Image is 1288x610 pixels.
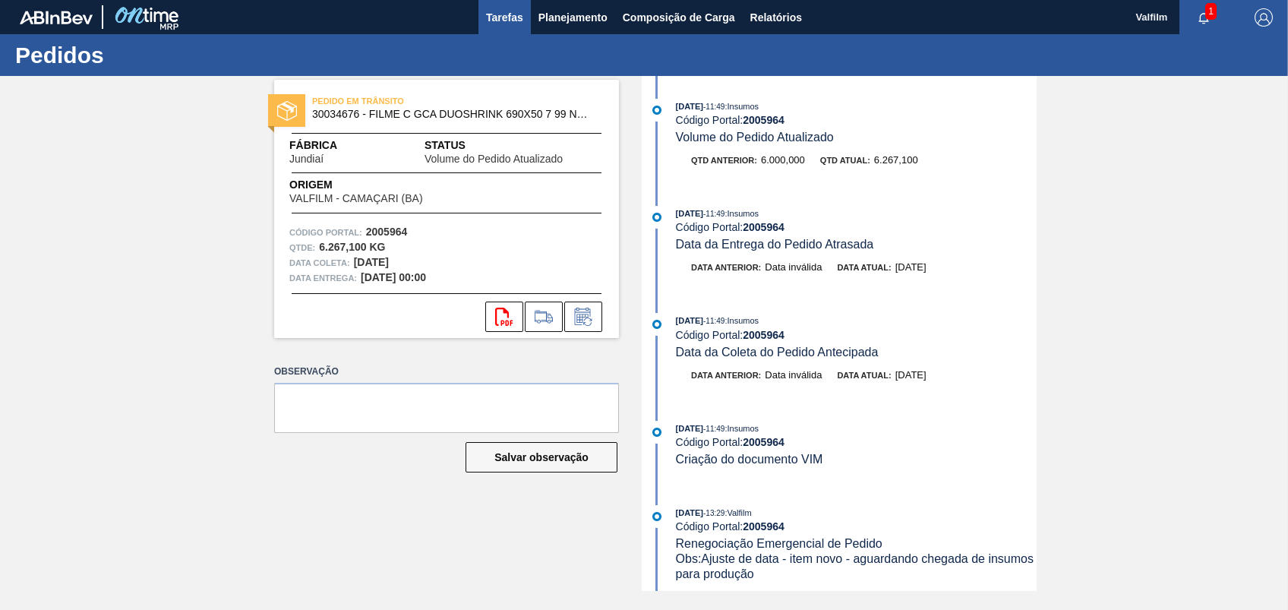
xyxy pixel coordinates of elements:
[289,225,362,240] span: Código Portal:
[724,102,759,111] span: : Insumos
[724,424,759,433] span: : Insumos
[486,8,523,27] span: Tarefas
[1205,3,1217,20] span: 1
[676,221,1037,233] div: Código Portal:
[724,508,751,517] span: : Valfilm
[837,371,891,380] span: Data atual:
[466,442,617,473] button: Salvar observação
[425,137,604,153] span: Status
[564,302,602,332] div: Informar alteração no pedido
[703,509,724,517] span: - 13:29
[15,46,285,64] h1: Pedidos
[623,8,735,27] span: Composição de Carga
[425,153,563,165] span: Volume do Pedido Atualizado
[485,302,523,332] div: Abrir arquivo PDF
[743,436,784,448] strong: 2005964
[703,317,724,325] span: - 11:49
[354,256,389,268] strong: [DATE]
[895,369,927,381] span: [DATE]
[676,316,703,325] span: [DATE]
[676,346,879,359] span: Data da Coleta do Pedido Antecipada
[703,103,724,111] span: - 11:49
[743,520,784,533] strong: 2005964
[874,154,918,166] span: 6.267,100
[289,255,350,270] span: Data coleta:
[289,270,357,286] span: Data entrega:
[652,213,661,222] img: atual
[676,520,1037,533] div: Código Portal:
[312,109,588,120] span: 30034676 - FILME C GCA DUOSHRINK 690X50 7 99 NIV25
[676,537,882,550] span: Renegociação Emergencial de Pedido
[750,8,802,27] span: Relatórios
[743,221,784,233] strong: 2005964
[837,263,891,272] span: Data atual:
[1179,7,1228,28] button: Notificações
[703,425,724,433] span: - 11:49
[676,436,1037,448] div: Código Portal:
[538,8,608,27] span: Planejamento
[652,428,661,437] img: atual
[676,508,703,517] span: [DATE]
[676,102,703,111] span: [DATE]
[20,11,93,24] img: TNhmsLtSVTkK8tSr43FrP2fwEKptu5GPRR3wAAAABJRU5ErkJggg==
[1255,8,1273,27] img: Logout
[895,261,927,273] span: [DATE]
[676,424,703,433] span: [DATE]
[866,591,897,602] span: [DATE]
[652,106,661,115] img: atual
[289,137,371,153] span: Fábrica
[366,226,408,238] strong: 2005964
[525,302,563,332] div: Ir para Composição de Carga
[289,240,315,255] span: Qtde :
[676,238,874,251] span: Data da Entrega do Pedido Atrasada
[676,453,823,466] span: Criação do documento VIM
[319,241,385,253] strong: 6.267,100 KG
[748,591,779,602] span: [DATE]
[691,156,757,165] span: Qtd anterior:
[277,101,297,121] img: status
[761,154,805,166] span: 6.000,000
[765,369,822,381] span: Data inválida
[724,316,759,325] span: : Insumos
[676,329,1037,341] div: Código Portal:
[676,114,1037,126] div: Código Portal:
[274,361,619,383] label: Observação
[676,552,1037,580] span: Obs: Ajuste de data - item novo - aguardando chegada de insumos para produção
[743,114,784,126] strong: 2005964
[691,371,761,380] span: Data anterior:
[289,177,466,193] span: Origem
[289,193,423,204] span: VALFILM - CAMAÇARI (BA)
[676,131,834,144] span: Volume do Pedido Atualizado
[652,320,661,329] img: atual
[691,263,761,272] span: Data anterior:
[724,209,759,218] span: : Insumos
[676,209,703,218] span: [DATE]
[361,271,426,283] strong: [DATE] 00:00
[652,512,661,521] img: atual
[289,153,324,165] span: Jundiaí
[820,156,870,165] span: Qtd atual:
[703,210,724,218] span: - 11:49
[312,93,525,109] span: PEDIDO EM TRÂNSITO
[743,329,784,341] strong: 2005964
[765,261,822,273] span: Data inválida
